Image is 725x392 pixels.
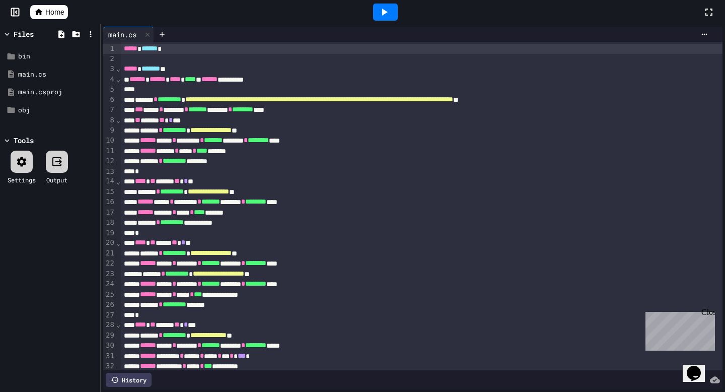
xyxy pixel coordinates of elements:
[14,29,34,39] div: Files
[641,308,715,351] iframe: chat widget
[103,331,116,341] div: 29
[103,95,116,105] div: 6
[103,279,116,289] div: 24
[18,70,97,80] div: main.cs
[103,361,116,371] div: 32
[116,177,121,185] span: Fold line
[103,27,154,42] div: main.cs
[103,44,116,54] div: 1
[103,136,116,146] div: 10
[103,238,116,248] div: 20
[103,115,116,125] div: 8
[103,351,116,361] div: 31
[103,269,116,279] div: 23
[683,352,715,382] iframe: chat widget
[103,105,116,115] div: 7
[103,248,116,258] div: 21
[18,87,97,97] div: main.csproj
[103,85,116,95] div: 5
[103,228,116,238] div: 19
[103,197,116,207] div: 16
[18,51,97,61] div: bin
[103,320,116,330] div: 28
[103,258,116,269] div: 22
[30,5,68,19] a: Home
[103,29,141,40] div: main.cs
[103,176,116,186] div: 14
[103,167,116,177] div: 13
[103,156,116,166] div: 12
[46,175,67,184] div: Output
[103,187,116,197] div: 15
[106,373,152,387] div: History
[116,320,121,329] span: Fold line
[103,218,116,228] div: 18
[103,310,116,320] div: 27
[103,75,116,85] div: 4
[103,54,116,64] div: 2
[103,290,116,300] div: 25
[116,239,121,247] span: Fold line
[103,208,116,218] div: 17
[103,64,116,74] div: 3
[45,7,64,17] span: Home
[116,116,121,124] span: Fold line
[116,64,121,73] span: Fold line
[4,4,69,64] div: Chat with us now!Close
[14,135,34,146] div: Tools
[103,146,116,156] div: 11
[8,175,36,184] div: Settings
[103,300,116,310] div: 26
[18,105,97,115] div: obj
[103,341,116,351] div: 30
[116,75,121,83] span: Fold line
[103,125,116,136] div: 9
